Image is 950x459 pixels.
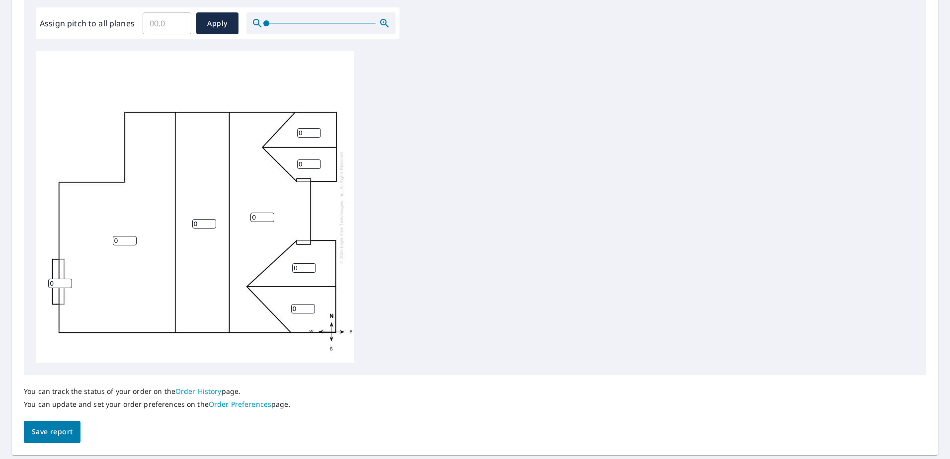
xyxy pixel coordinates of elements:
button: Save report [24,421,80,443]
label: Assign pitch to all planes [40,17,135,29]
p: You can update and set your order preferences on the page. [24,400,291,409]
span: Apply [204,17,231,30]
a: Order Preferences [209,399,271,409]
span: Save report [32,426,73,438]
button: Apply [196,12,238,34]
input: 00.0 [143,9,191,37]
a: Order History [175,386,222,396]
p: You can track the status of your order on the page. [24,387,291,396]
